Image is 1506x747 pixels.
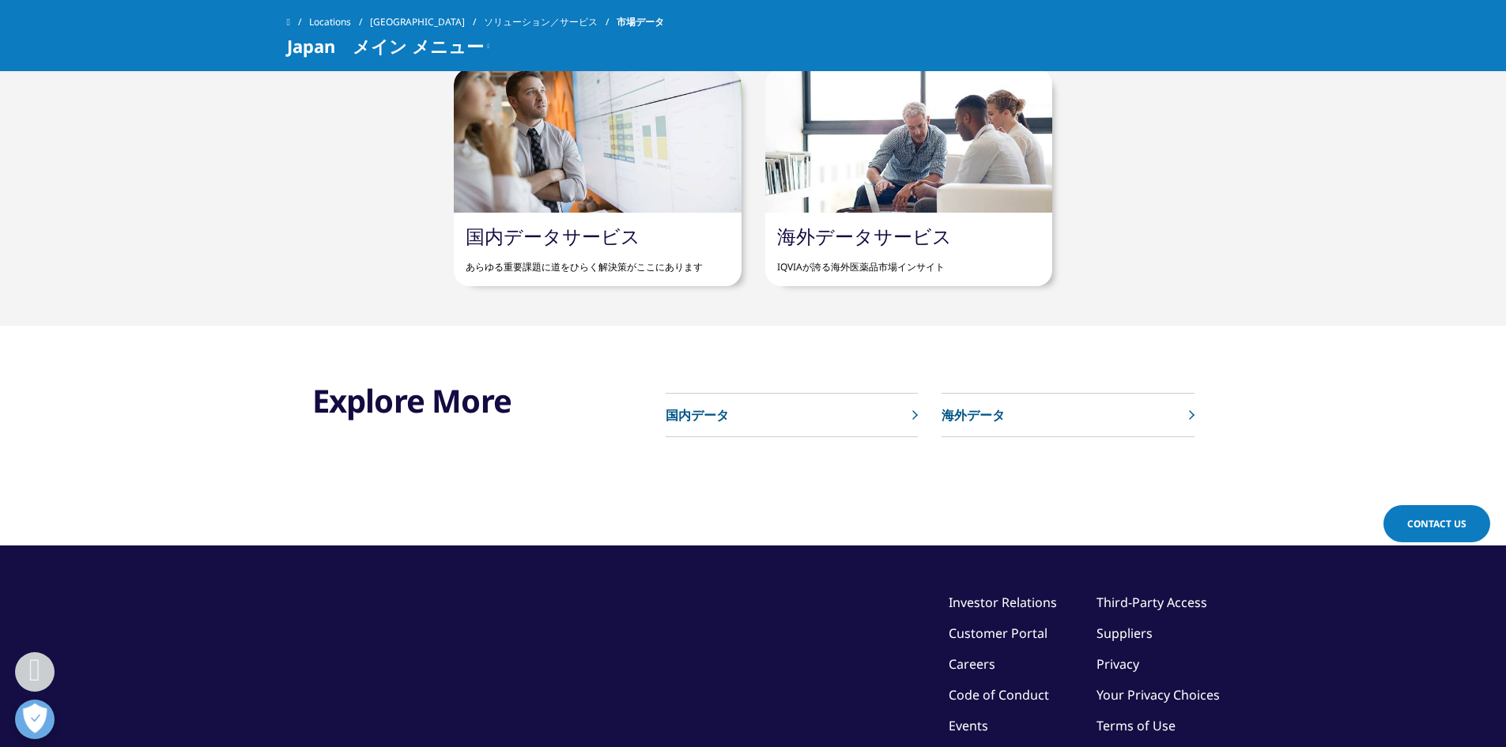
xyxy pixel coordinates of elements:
[312,381,576,421] h3: Explore More
[287,36,484,55] span: Japan メイン メニュー
[949,686,1049,704] a: Code of Conduct
[949,717,988,734] a: Events
[1096,655,1139,673] a: Privacy
[942,394,1194,437] a: 海外データ
[666,394,918,437] a: 国内データ
[1383,505,1490,542] a: Contact Us
[942,406,1005,424] p: 海外データ
[1096,624,1153,642] a: Suppliers
[484,8,617,36] a: ソリューション／サービス
[949,624,1047,642] a: Customer Portal
[1096,686,1220,704] a: Your Privacy Choices
[370,8,484,36] a: [GEOGRAPHIC_DATA]
[949,655,995,673] a: Careers
[777,223,952,249] a: 海外データサービス
[617,8,664,36] span: 市場データ
[466,248,729,274] p: あらゆる重要課題に道をひらく解決策がここにあります
[666,406,729,424] p: 国内データ
[1096,594,1207,611] a: Third-Party Access
[309,8,370,36] a: Locations
[15,700,55,739] button: 優先設定センターを開く
[949,594,1057,611] a: Investor Relations
[1096,717,1176,734] a: Terms of Use
[466,223,640,249] a: 国内データサービス
[1407,517,1466,530] span: Contact Us
[777,248,1040,274] p: IQVIAが誇る海外医薬品市場インサイト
